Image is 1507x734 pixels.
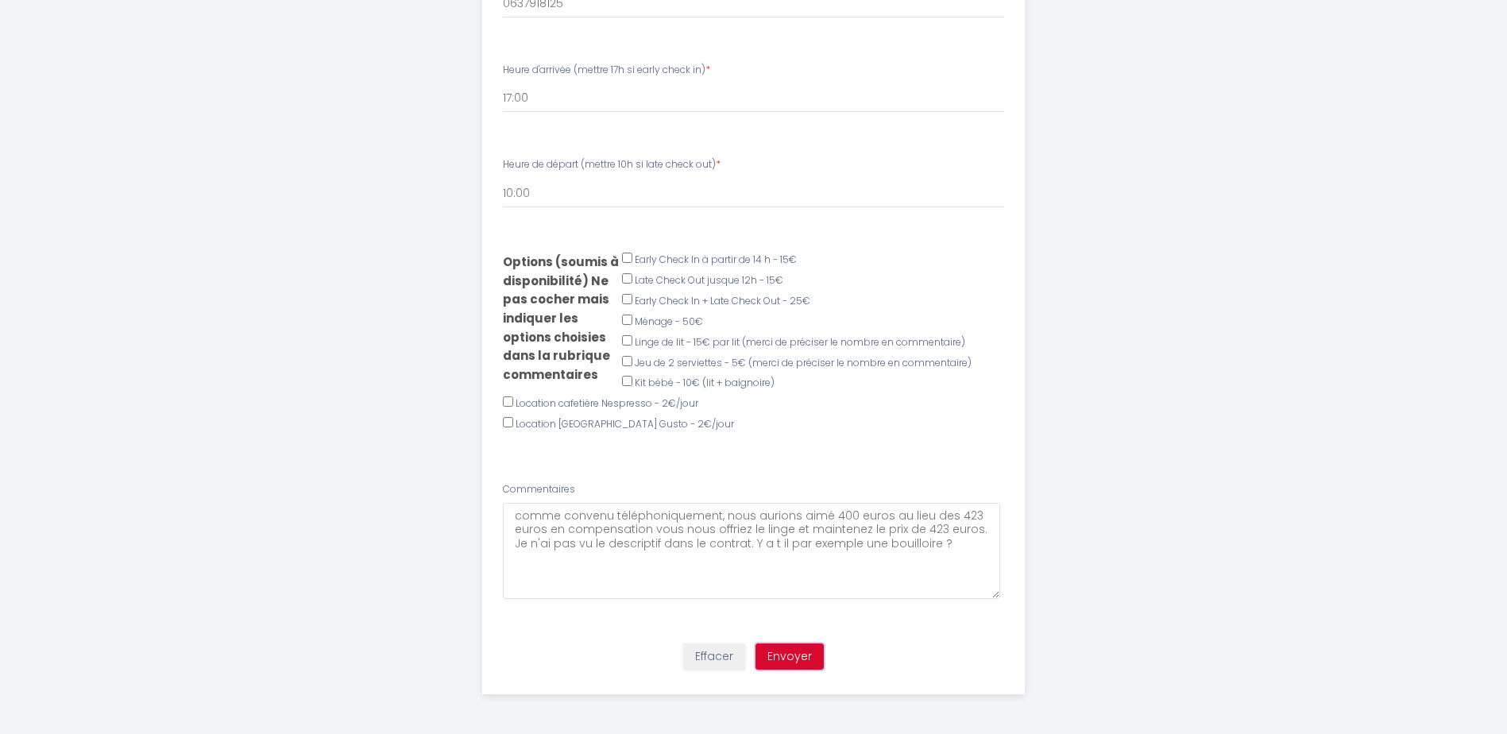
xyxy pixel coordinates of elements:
button: Envoyer [755,643,824,670]
label: Heure de départ (mettre 10h si late check out) [503,157,721,172]
label: Kit bébé - 10€ (lit + baignoire) [635,376,775,391]
label: Jeu de 2 serviettes - 5€ (merci de préciser le nombre en commentaire) [635,356,972,371]
label: Early Check In à partir de 14 h - 15€ [635,253,797,268]
label: Ménage - 50€ [635,315,703,330]
label: Options (soumis à disponibilité) Ne pas cocher mais indiquer les options choisies dans la rubriqu... [503,253,622,384]
label: Location cafetière Nespresso - 2€/jour [516,396,698,411]
button: Effacer [683,643,745,670]
label: Late Check Out jusque 12h - 15€ [635,273,783,288]
label: Commentaires [503,482,575,497]
label: Location [GEOGRAPHIC_DATA] Gusto - 2€/jour [516,417,734,432]
label: Linge de lit - 15€ par lit (merci de préciser le nombre en commentaire) [635,335,965,350]
label: Heure d'arrivée (mettre 17h si early check in) [503,63,710,78]
label: Early Check In + Late Check Out - 25€ [635,294,810,309]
